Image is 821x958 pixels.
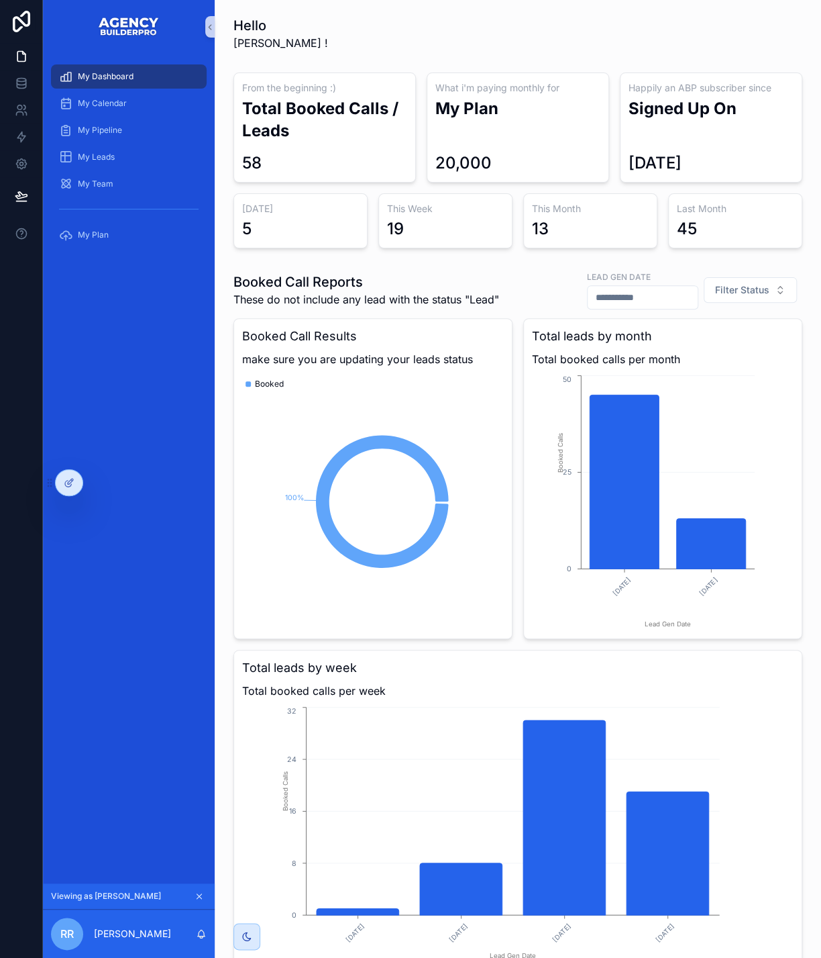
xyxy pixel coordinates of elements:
[51,223,207,247] a: My Plan
[242,152,262,174] div: 58
[242,218,252,240] div: 5
[587,271,651,283] label: Lead Gen Date
[435,152,492,174] div: 20,000
[242,659,793,677] h3: Total leads by week
[78,125,122,136] span: My Pipeline
[563,468,571,477] tspan: 25
[242,202,359,215] h3: [DATE]
[78,179,113,189] span: My Team
[233,291,499,307] span: These do not include any lead with the status "Lead"
[551,922,572,943] text: [DATE]
[242,97,407,142] h2: Total Booked Calls / Leads
[563,375,571,384] tspan: 50
[242,373,504,630] div: chart
[78,230,109,240] span: My Plan
[78,71,133,82] span: My Dashboard
[287,707,296,716] tspan: 32
[387,218,404,240] div: 19
[611,576,632,597] text: [DATE]
[242,683,793,699] span: Total booked calls per week
[98,16,160,38] img: App logo
[345,922,366,943] text: [DATE]
[532,202,649,215] h3: This Month
[255,379,284,389] span: Booked
[242,351,504,367] span: make sure you are updating your leads status
[289,807,296,816] tspan: 16
[435,97,600,119] h2: My Plan
[435,81,600,95] h3: What i'm paying monthly for
[628,152,681,174] div: [DATE]
[655,922,675,943] text: [DATE]
[242,81,407,95] h3: From the beginning :)
[292,859,296,867] tspan: 8
[282,771,289,811] tspan: Booked Calls
[698,576,718,597] text: [DATE]
[233,273,499,291] h1: Booked Call Reports
[242,327,504,346] h3: Booked Call Results
[51,91,207,115] a: My Calendar
[292,911,296,920] tspan: 0
[628,97,793,119] h2: Signed Up On
[448,922,469,943] text: [DATE]
[51,172,207,196] a: My Team
[78,152,115,162] span: My Leads
[556,432,563,472] tspan: Booked Calls
[715,283,769,297] span: Filter Status
[94,927,171,941] p: [PERSON_NAME]
[567,565,571,573] tspan: 0
[60,926,74,942] span: RR
[677,202,793,215] h3: Last Month
[43,54,215,267] div: scrollable content
[78,98,127,109] span: My Calendar
[51,64,207,89] a: My Dashboard
[285,493,304,502] tspan: 100%
[51,145,207,169] a: My Leads
[51,891,161,902] span: Viewing as [PERSON_NAME]
[233,35,328,51] span: [PERSON_NAME] !
[387,202,504,215] h3: This Week
[287,755,296,764] tspan: 24
[645,620,691,628] tspan: Lead Gen Date
[532,327,793,346] h3: Total leads by month
[532,373,793,630] div: chart
[532,218,549,240] div: 13
[51,118,207,142] a: My Pipeline
[233,16,328,35] h1: Hello
[677,218,697,240] div: 45
[532,351,793,367] span: Total booked calls per month
[628,81,793,95] h3: Happily an ABP subscriber since
[704,277,797,303] button: Select Button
